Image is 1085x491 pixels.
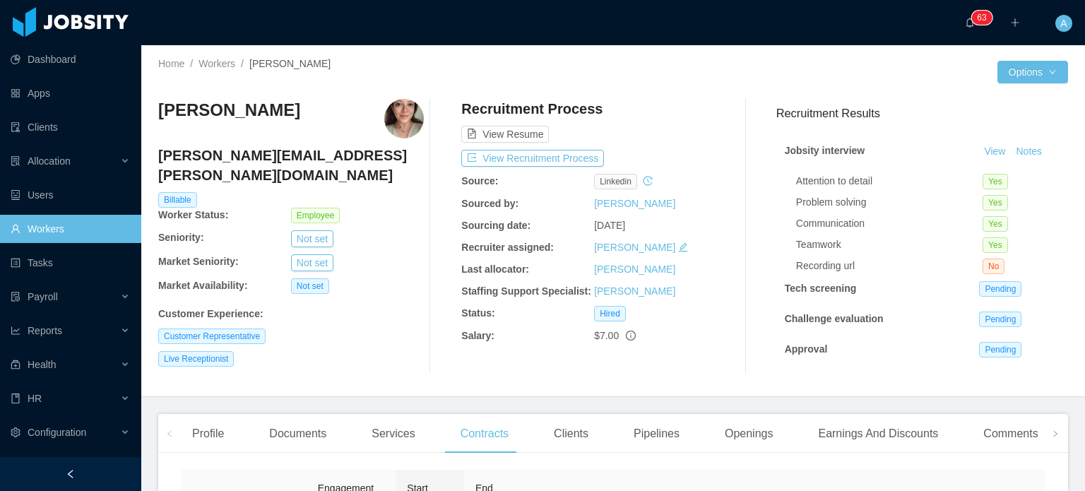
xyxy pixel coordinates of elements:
[158,308,263,319] b: Customer Experience :
[28,427,86,438] span: Configuration
[461,264,529,275] b: Last allocator:
[594,264,675,275] a: [PERSON_NAME]
[979,281,1021,297] span: Pending
[241,58,244,69] span: /
[158,329,266,344] span: Customer Representative
[461,126,549,143] button: icon: file-textView Resume
[965,18,975,28] i: icon: bell
[785,313,884,324] strong: Challenge evaluation
[11,249,130,277] a: icon: profileTasks
[11,156,20,166] i: icon: solution
[158,146,424,185] h4: [PERSON_NAME][EMAIL_ADDRESS][PERSON_NAME][DOMAIN_NAME]
[594,174,637,189] span: linkedin
[258,414,338,454] div: Documents
[158,192,197,208] span: Billable
[11,360,20,369] i: icon: medicine-box
[461,153,604,164] a: icon: exportView Recruitment Process
[972,414,1049,454] div: Comments
[982,11,987,25] p: 3
[11,113,130,141] a: icon: auditClients
[997,61,1068,83] button: Optionsicon: down
[11,326,20,336] i: icon: line-chart
[28,155,71,167] span: Allocation
[1060,15,1067,32] span: A
[785,283,857,294] strong: Tech screening
[190,58,193,69] span: /
[594,306,626,321] span: Hired
[796,195,983,210] div: Problem solving
[158,209,228,220] b: Worker Status:
[807,414,949,454] div: Earnings And Discounts
[449,414,520,454] div: Contracts
[977,11,982,25] p: 6
[360,414,426,454] div: Services
[983,216,1008,232] span: Yes
[1052,430,1059,437] i: icon: right
[678,242,688,252] i: icon: edit
[461,307,494,319] b: Status:
[461,220,530,231] b: Sourcing date:
[643,176,653,186] i: icon: history
[983,195,1008,211] span: Yes
[542,414,600,454] div: Clients
[158,58,184,69] a: Home
[979,312,1021,327] span: Pending
[626,331,636,341] span: info-circle
[291,208,340,223] span: Employee
[384,99,424,138] img: ba47f55c-0235-4a4d-bd54-c4205985d29f_685b17977159d-400w.png
[461,198,518,209] b: Sourced by:
[158,280,248,291] b: Market Availability:
[28,325,62,336] span: Reports
[198,58,235,69] a: Workers
[796,237,983,252] div: Teamwork
[461,330,494,341] b: Salary:
[28,359,56,370] span: Health
[461,285,591,297] b: Staffing Support Specialist:
[979,342,1021,357] span: Pending
[594,242,675,253] a: [PERSON_NAME]
[11,427,20,437] i: icon: setting
[983,174,1008,189] span: Yes
[181,414,235,454] div: Profile
[158,256,239,267] b: Market Seniority:
[622,414,691,454] div: Pipelines
[971,11,992,25] sup: 63
[291,254,333,271] button: Not set
[158,232,204,243] b: Seniority:
[166,430,173,437] i: icon: left
[983,259,1004,274] span: No
[796,216,983,231] div: Communication
[28,393,42,404] span: HR
[11,215,130,243] a: icon: userWorkers
[158,351,234,367] span: Live Receptionist
[461,175,498,187] b: Source:
[1010,143,1048,160] button: Notes
[713,414,785,454] div: Openings
[249,58,331,69] span: [PERSON_NAME]
[785,343,828,355] strong: Approval
[785,145,865,156] strong: Jobsity interview
[1010,18,1020,28] i: icon: plus
[291,278,329,294] span: Not set
[776,105,1068,122] h3: Recruitment Results
[594,220,625,231] span: [DATE]
[461,242,554,253] b: Recruiter assigned:
[594,198,675,209] a: [PERSON_NAME]
[28,291,58,302] span: Payroll
[11,292,20,302] i: icon: file-protect
[11,394,20,403] i: icon: book
[594,330,619,341] span: $7.00
[796,174,983,189] div: Attention to detail
[461,150,604,167] button: icon: exportView Recruitment Process
[594,285,675,297] a: [PERSON_NAME]
[796,259,983,273] div: Recording url
[11,181,130,209] a: icon: robotUsers
[11,45,130,73] a: icon: pie-chartDashboard
[291,230,333,247] button: Not set
[11,79,130,107] a: icon: appstoreApps
[979,146,1010,157] a: View
[983,237,1008,253] span: Yes
[461,129,549,140] a: icon: file-textView Resume
[158,99,300,122] h3: [PERSON_NAME]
